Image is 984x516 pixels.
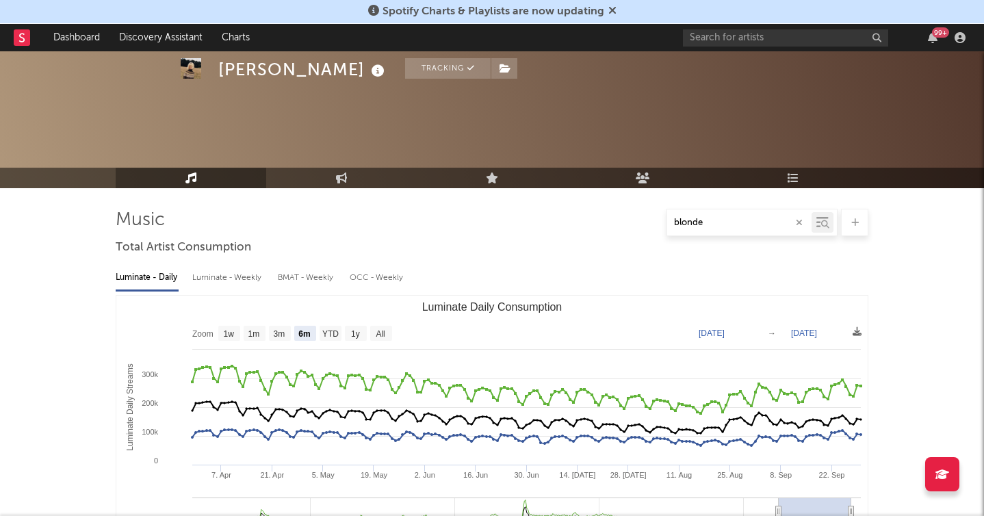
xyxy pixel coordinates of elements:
[44,24,109,51] a: Dashboard
[405,58,491,79] button: Tracking
[699,328,725,338] text: [DATE]
[667,218,812,229] input: Search by song name or URL
[212,24,259,51] a: Charts
[274,329,285,339] text: 3m
[154,456,158,465] text: 0
[350,266,404,289] div: OCC - Weekly
[770,471,792,479] text: 8. Sep
[717,471,742,479] text: 25. Aug
[116,240,251,256] span: Total Artist Consumption
[422,301,562,313] text: Luminate Daily Consumption
[463,471,488,479] text: 16. Jun
[224,329,235,339] text: 1w
[192,266,264,289] div: Luminate - Weekly
[248,329,260,339] text: 1m
[192,329,213,339] text: Zoom
[415,471,435,479] text: 2. Jun
[791,328,817,338] text: [DATE]
[514,471,539,479] text: 30. Jun
[142,370,158,378] text: 300k
[142,399,158,407] text: 200k
[768,328,776,338] text: →
[109,24,212,51] a: Discovery Assistant
[361,471,388,479] text: 19. May
[383,6,604,17] span: Spotify Charts & Playlists are now updating
[559,471,595,479] text: 14. [DATE]
[312,471,335,479] text: 5. May
[298,329,310,339] text: 6m
[819,471,845,479] text: 22. Sep
[928,32,937,43] button: 99+
[322,329,339,339] text: YTD
[666,471,692,479] text: 11. Aug
[376,329,385,339] text: All
[683,29,888,47] input: Search for artists
[125,363,135,450] text: Luminate Daily Streams
[116,266,179,289] div: Luminate - Daily
[610,471,647,479] text: 28. [DATE]
[218,58,388,81] div: [PERSON_NAME]
[142,428,158,436] text: 100k
[608,6,617,17] span: Dismiss
[932,27,949,38] div: 99 +
[278,266,336,289] div: BMAT - Weekly
[260,471,284,479] text: 21. Apr
[211,471,231,479] text: 7. Apr
[351,329,360,339] text: 1y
